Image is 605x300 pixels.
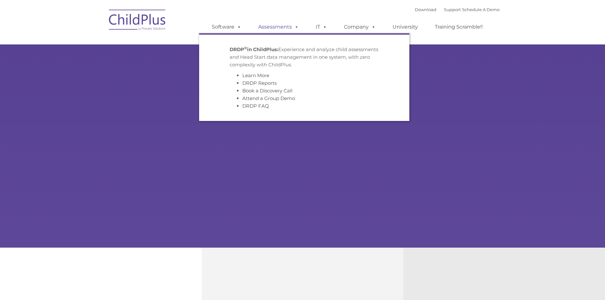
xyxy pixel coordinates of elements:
[242,95,295,101] a: Attend a Group Demo
[230,46,379,69] p: Experience and analyze child assessments and Head Start data management in one system, with zero ...
[242,103,269,109] a: DRDP FAQ
[444,7,461,12] a: Support
[244,46,247,50] sup: ©
[242,80,277,86] a: DRDP Reports
[338,21,382,33] a: Company
[106,5,169,37] img: ChildPlus by Procare Solutions
[462,7,500,12] a: Schedule A Demo
[415,7,500,12] font: |
[309,21,333,33] a: IT
[230,46,278,52] strong: DRDP in ChildPlus:
[242,88,292,94] a: Book a Discovery Call
[386,21,424,33] a: University
[428,21,489,33] a: Training Scramble!!
[415,7,436,12] a: Download
[242,72,269,78] a: Learn More
[252,21,305,33] a: Assessments
[205,21,248,33] a: Software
